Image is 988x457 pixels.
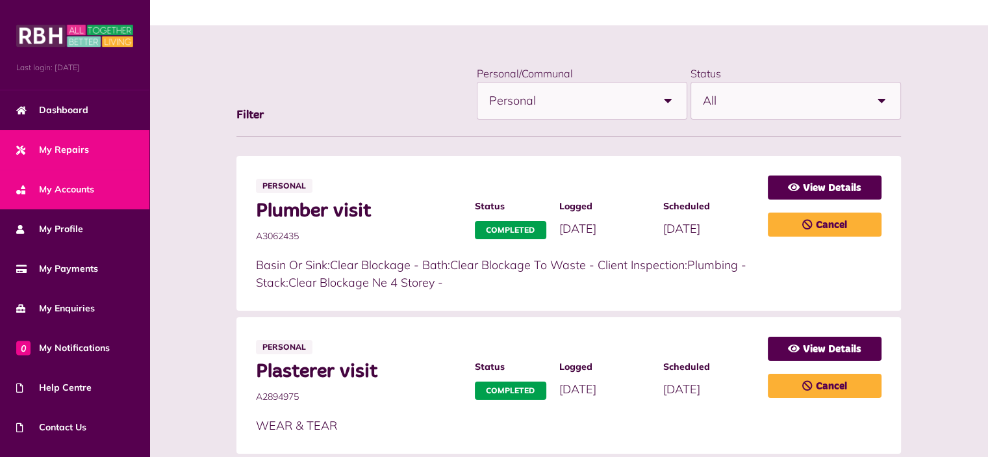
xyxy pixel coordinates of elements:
span: 0 [16,341,31,355]
span: Logged [559,200,651,213]
span: Completed [475,382,546,400]
a: View Details [768,176,881,200]
span: [DATE] [663,382,700,397]
span: Scheduled [663,360,755,374]
a: View Details [768,337,881,361]
span: My Payments [16,262,98,276]
img: MyRBH [16,23,133,49]
span: My Accounts [16,183,94,196]
span: A3062435 [256,229,461,243]
span: My Profile [16,222,83,236]
a: Cancel [768,374,881,398]
span: Status [475,200,546,213]
span: Logged [559,360,651,374]
span: Completed [475,221,546,239]
span: [DATE] [559,382,596,397]
p: Basin Or Sink:Clear Blockage - Bath:Clear Blockage To Waste - Client Inspection:Plumbing - Stack:... [256,256,754,291]
span: [DATE] [663,221,700,236]
span: [DATE] [559,221,596,236]
span: Contact Us [16,421,86,434]
span: Plumber visit [256,200,461,223]
span: Status [475,360,546,374]
span: Dashboard [16,103,88,117]
span: Last login: [DATE] [16,62,133,73]
p: WEAR & TEAR [256,417,754,434]
span: A2894975 [256,390,461,404]
span: Personal [256,340,312,354]
a: Cancel [768,213,881,237]
span: My Repairs [16,143,89,157]
span: Scheduled [663,200,755,213]
span: Help Centre [16,381,92,395]
label: Personal/Communal [477,67,573,80]
span: My Enquiries [16,302,95,315]
label: Status [690,67,721,80]
span: Plasterer visit [256,360,461,384]
span: Filter [236,109,264,121]
span: My Notifications [16,341,110,355]
span: Personal [256,179,312,193]
span: Personal [489,83,650,119]
span: All [703,83,864,119]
